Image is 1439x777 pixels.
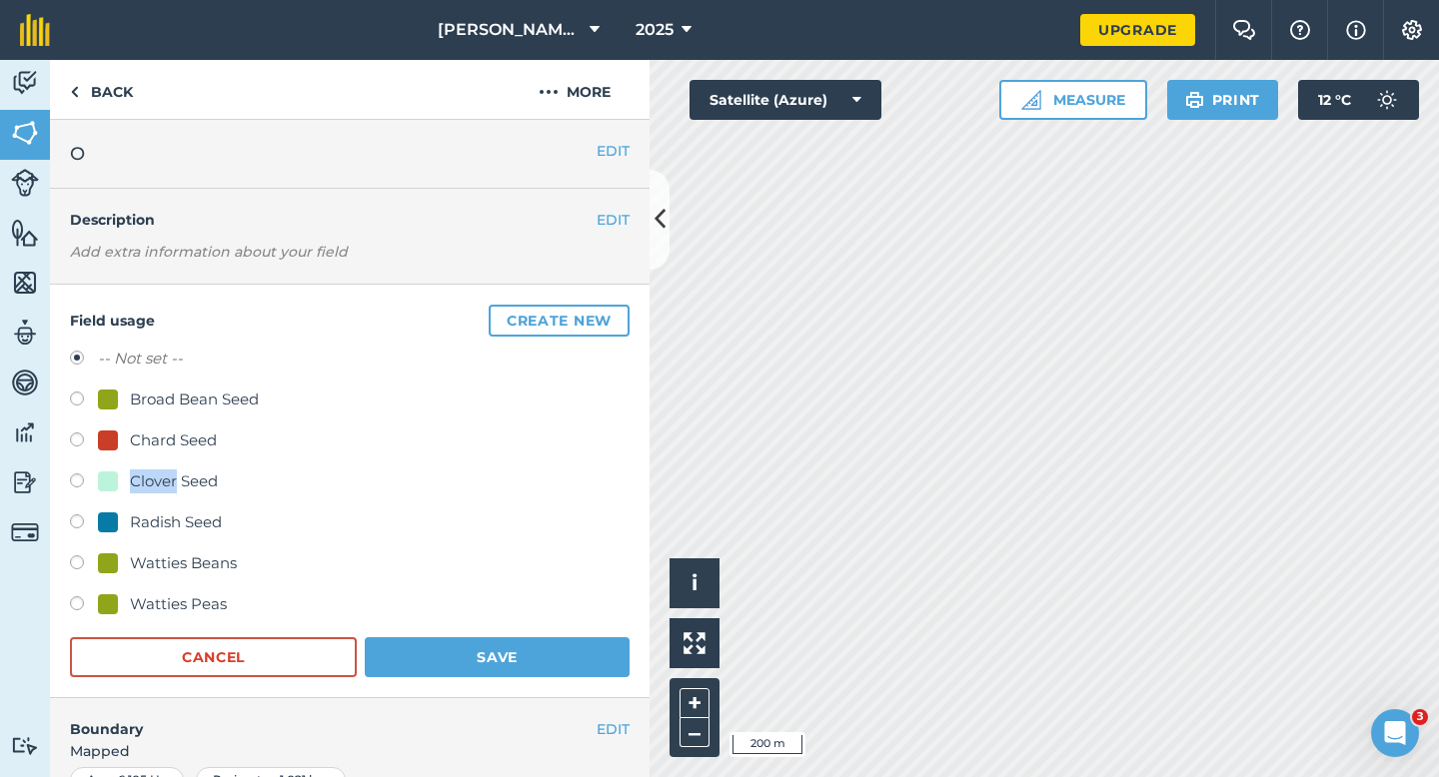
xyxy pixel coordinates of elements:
[539,80,559,104] img: svg+xml;base64,PHN2ZyB4bWxucz0iaHR0cDovL3d3dy53My5vcmcvMjAwMC9zdmciIHdpZHRoPSIyMCIgaGVpZ2h0PSIyNC...
[11,318,39,348] img: svg+xml;base64,PD94bWwgdmVyc2lvbj0iMS4wIiBlbmNvZGluZz0idXRmLTgiPz4KPCEtLSBHZW5lcmF0b3I6IEFkb2JlIE...
[11,68,39,98] img: svg+xml;base64,PD94bWwgdmVyc2lvbj0iMS4wIiBlbmNvZGluZz0idXRmLTgiPz4KPCEtLSBHZW5lcmF0b3I6IEFkb2JlIE...
[597,140,630,162] button: EDIT
[11,218,39,248] img: svg+xml;base64,PHN2ZyB4bWxucz0iaHR0cDovL3d3dy53My5vcmcvMjAwMC9zdmciIHdpZHRoPSI1NiIgaGVpZ2h0PSI2MC...
[70,305,630,337] h4: Field usage
[50,60,153,119] a: Back
[684,632,706,654] img: Four arrows, one pointing top left, one top right, one bottom right and the last bottom left
[1412,709,1428,725] span: 3
[1167,80,1279,120] button: Print
[70,637,357,677] button: Cancel
[11,268,39,298] img: svg+xml;base64,PHN2ZyB4bWxucz0iaHR0cDovL3d3dy53My5vcmcvMjAwMC9zdmciIHdpZHRoPSI1NiIgaGVpZ2h0PSI2MC...
[1400,20,1424,40] img: A cog icon
[680,688,710,718] button: +
[597,718,630,740] button: EDIT
[597,209,630,231] button: EDIT
[11,518,39,546] img: svg+xml;base64,PD94bWwgdmVyc2lvbj0iMS4wIiBlbmNvZGluZz0idXRmLTgiPz4KPCEtLSBHZW5lcmF0b3I6IEFkb2JlIE...
[11,467,39,497] img: svg+xml;base64,PD94bWwgdmVyc2lvbj0iMS4wIiBlbmNvZGluZz0idXRmLTgiPz4KPCEtLSBHZW5lcmF0b3I6IEFkb2JlIE...
[636,18,674,42] span: 2025
[365,637,630,677] button: Save
[1346,18,1366,42] img: svg+xml;base64,PHN2ZyB4bWxucz0iaHR0cDovL3d3dy53My5vcmcvMjAwMC9zdmciIHdpZHRoPSIxNyIgaGVpZ2h0PSIxNy...
[11,118,39,148] img: svg+xml;base64,PHN2ZyB4bWxucz0iaHR0cDovL3d3dy53My5vcmcvMjAwMC9zdmciIHdpZHRoPSI1NiIgaGVpZ2h0PSI2MC...
[438,18,582,42] span: [PERSON_NAME] & Sons
[11,368,39,397] img: svg+xml;base64,PD94bWwgdmVyc2lvbj0iMS4wIiBlbmNvZGluZz0idXRmLTgiPz4KPCEtLSBHZW5lcmF0b3I6IEFkb2JlIE...
[50,698,597,740] h4: Boundary
[680,718,710,747] button: –
[11,736,39,755] img: svg+xml;base64,PD94bWwgdmVyc2lvbj0iMS4wIiBlbmNvZGluZz0idXRmLTgiPz4KPCEtLSBHZW5lcmF0b3I6IEFkb2JlIE...
[692,570,698,595] span: i
[98,347,183,371] label: -- Not set --
[1298,80,1419,120] button: 12 °C
[130,592,227,616] div: Watties Peas
[690,80,881,120] button: Satellite (Azure)
[1318,80,1351,120] span: 12 ° C
[489,305,630,337] button: Create new
[130,388,259,411] div: Broad Bean Seed
[1371,709,1419,757] iframe: Intercom live chat
[70,243,348,261] em: Add extra information about your field
[70,209,630,231] h4: Description
[670,558,719,608] button: i
[130,551,237,575] div: Watties Beans
[1288,20,1312,40] img: A question mark icon
[130,428,217,452] div: Chard Seed
[20,14,50,46] img: fieldmargin Logo
[11,169,39,197] img: svg+xml;base64,PD94bWwgdmVyc2lvbj0iMS4wIiBlbmNvZGluZz0idXRmLTgiPz4KPCEtLSBHZW5lcmF0b3I6IEFkb2JlIE...
[999,80,1147,120] button: Measure
[1367,80,1407,120] img: svg+xml;base64,PD94bWwgdmVyc2lvbj0iMS4wIiBlbmNvZGluZz0idXRmLTgiPz4KPCEtLSBHZW5lcmF0b3I6IEFkb2JlIE...
[130,469,218,493] div: Clover Seed
[1080,14,1195,46] a: Upgrade
[1232,20,1256,40] img: Two speech bubbles overlapping with the left bubble in the forefront
[50,740,650,762] span: Mapped
[70,140,85,168] span: O
[130,510,222,534] div: Radish Seed
[1185,88,1204,112] img: svg+xml;base64,PHN2ZyB4bWxucz0iaHR0cDovL3d3dy53My5vcmcvMjAwMC9zdmciIHdpZHRoPSIxOSIgaGVpZ2h0PSIyNC...
[1021,90,1041,110] img: Ruler icon
[11,417,39,447] img: svg+xml;base64,PD94bWwgdmVyc2lvbj0iMS4wIiBlbmNvZGluZz0idXRmLTgiPz4KPCEtLSBHZW5lcmF0b3I6IEFkb2JlIE...
[500,60,650,119] button: More
[70,80,79,104] img: svg+xml;base64,PHN2ZyB4bWxucz0iaHR0cDovL3d3dy53My5vcmcvMjAwMC9zdmciIHdpZHRoPSI5IiBoZWlnaHQ9IjI0Ii...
